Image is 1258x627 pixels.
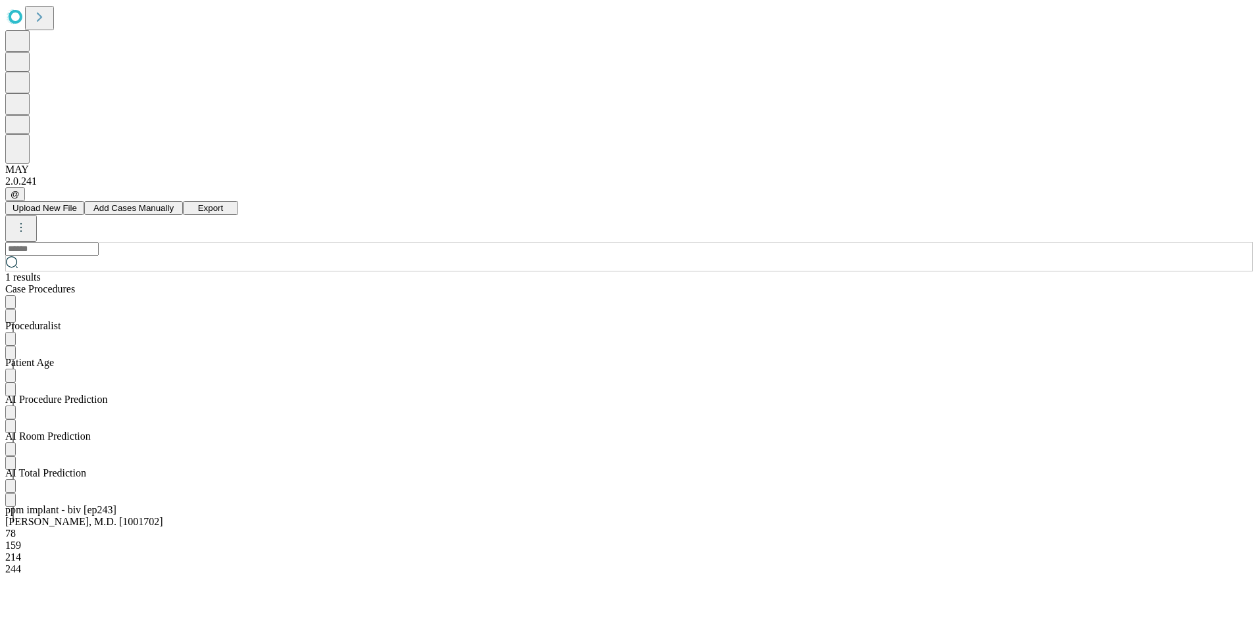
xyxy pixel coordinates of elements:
[93,203,174,213] span: Add Cases Manually
[5,551,21,563] span: 214
[5,283,75,294] span: Scheduled procedures
[13,203,77,213] span: Upload New File
[5,271,41,283] span: 1 results
[5,320,61,331] span: Proceduralist
[5,406,16,419] button: Sort
[183,201,238,215] button: Export
[5,332,16,346] button: Sort
[5,369,16,383] button: Sort
[183,202,238,213] a: Export
[5,346,16,360] button: Menu
[5,504,1129,516] div: ppm implant - biv [ep243]
[5,394,108,405] span: Time-out to extubation/pocket closure
[5,309,16,323] button: Menu
[5,295,16,309] button: Sort
[5,563,21,574] span: 244
[84,201,183,215] button: Add Cases Manually
[5,357,54,368] span: Patient Age
[5,442,16,456] button: Sort
[5,164,1253,175] div: MAY
[5,430,91,442] span: Patient in room to patient out of room
[5,419,16,433] button: Menu
[5,175,1253,187] div: 2.0.241
[5,479,16,493] button: Sort
[5,528,1129,540] div: 78
[5,383,16,396] button: Menu
[5,540,21,551] span: 159
[5,467,86,478] span: Includes set-up, patient in-room to patient out-of-room, and clean-up
[5,516,1129,528] div: [PERSON_NAME], M.D. [1001702]
[11,189,20,199] span: @
[198,203,224,213] span: Export
[5,493,16,507] button: Menu
[5,215,37,242] button: kebab-menu
[5,187,25,201] button: @
[5,201,84,215] button: Upload New File
[5,456,16,470] button: Menu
